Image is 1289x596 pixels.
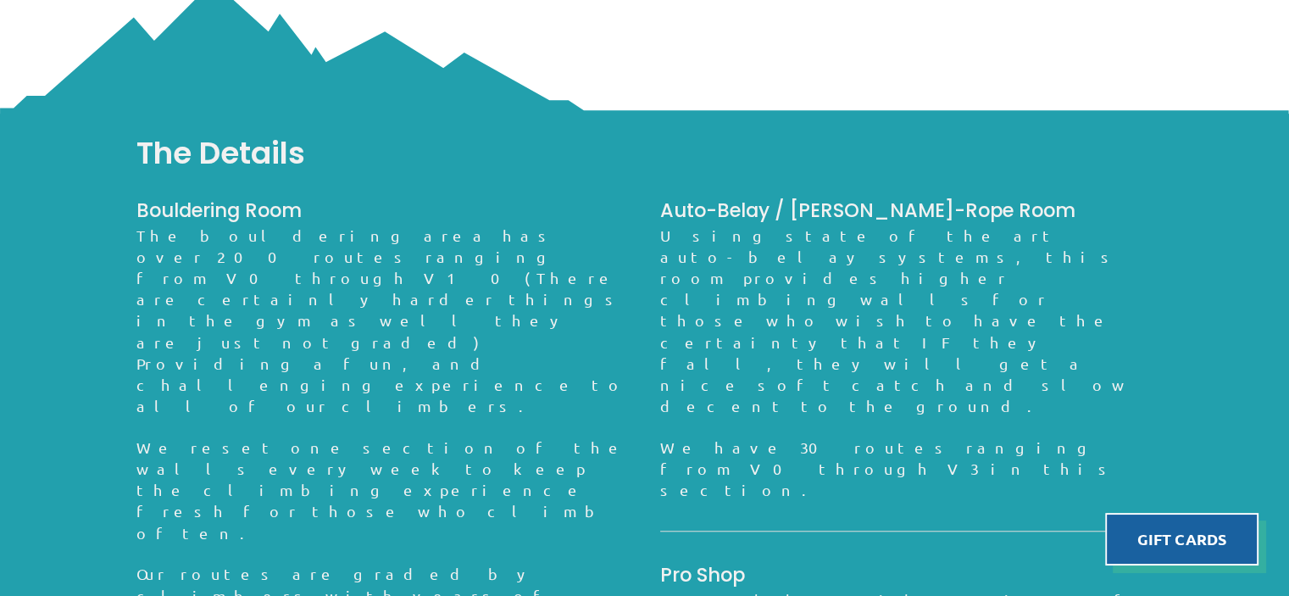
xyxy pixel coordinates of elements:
[660,562,1153,589] h2: Pro Shop
[660,225,1153,417] p: Using state of the art auto-belay systems, this room provides higher climbing walls for those who...
[660,437,1153,501] p: We have 30 routes ranging from V0 through V3 in this section.
[136,198,630,225] h3: Bouldering Room
[136,437,630,543] p: We reset one section of the walls every week to keep the climbing experience fresh for those who ...
[660,198,1153,225] h2: Auto-Belay / [PERSON_NAME]-Rope Room
[136,225,630,417] p: The bouldering area has over 200 routes ranging from V0 through V10(There are certainly harder th...
[136,132,1153,175] h2: The Details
